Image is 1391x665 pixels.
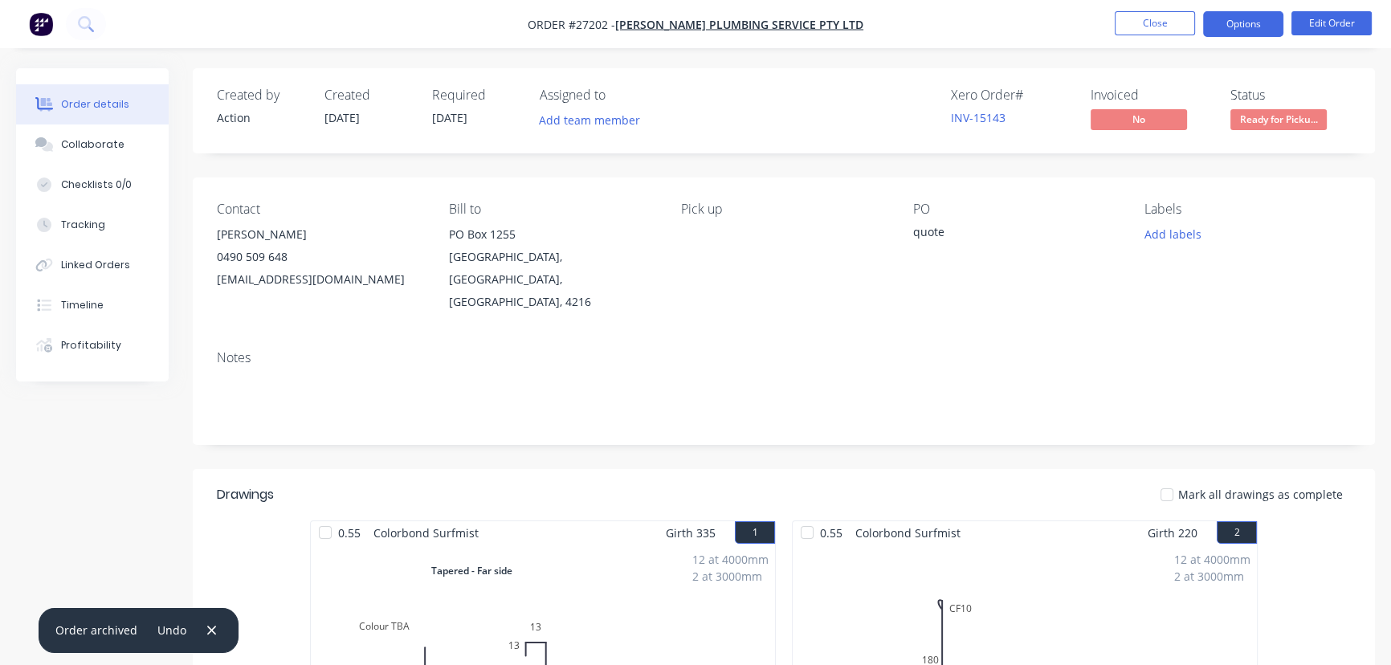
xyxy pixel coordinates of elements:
[217,268,423,291] div: [EMAIL_ADDRESS][DOMAIN_NAME]
[61,338,121,353] div: Profitability
[1217,521,1257,544] button: 2
[1136,223,1209,245] button: Add labels
[1115,11,1195,35] button: Close
[16,205,169,245] button: Tracking
[16,165,169,205] button: Checklists 0/0
[217,88,305,103] div: Created by
[951,88,1071,103] div: Xero Order #
[849,521,967,545] span: Colorbond Surfmist
[61,177,132,192] div: Checklists 0/0
[1091,88,1211,103] div: Invoiced
[449,223,655,246] div: PO Box 1255
[432,88,520,103] div: Required
[324,88,413,103] div: Created
[531,109,649,131] button: Add team member
[692,568,769,585] div: 2 at 3000mm
[1144,202,1351,217] div: Labels
[217,109,305,126] div: Action
[735,521,775,544] button: 1
[681,202,887,217] div: Pick up
[666,521,716,545] span: Girth 335
[61,298,104,312] div: Timeline
[692,551,769,568] div: 12 at 4000mm
[1203,11,1283,37] button: Options
[217,202,423,217] div: Contact
[1174,551,1250,568] div: 12 at 4000mm
[814,521,849,545] span: 0.55
[61,218,105,232] div: Tracking
[217,350,1351,365] div: Notes
[16,285,169,325] button: Timeline
[1174,568,1250,585] div: 2 at 3000mm
[1230,109,1327,129] span: Ready for Picku...
[449,202,655,217] div: Bill to
[367,521,485,545] span: Colorbond Surfmist
[1148,521,1197,545] span: Girth 220
[951,110,1006,125] a: INV-15143
[432,110,467,125] span: [DATE]
[55,622,137,638] div: Order archived
[16,245,169,285] button: Linked Orders
[1091,109,1187,129] span: No
[1178,486,1343,503] span: Mark all drawings as complete
[528,17,615,32] span: Order #27202 -
[324,110,360,125] span: [DATE]
[16,84,169,124] button: Order details
[29,12,53,36] img: Factory
[61,258,130,272] div: Linked Orders
[217,223,423,291] div: [PERSON_NAME]0490 509 648[EMAIL_ADDRESS][DOMAIN_NAME]
[332,521,367,545] span: 0.55
[217,223,423,246] div: [PERSON_NAME]
[1291,11,1372,35] button: Edit Order
[217,246,423,268] div: 0490 509 648
[16,124,169,165] button: Collaborate
[1230,88,1351,103] div: Status
[61,137,124,152] div: Collaborate
[540,88,700,103] div: Assigned to
[912,202,1119,217] div: PO
[16,325,169,365] button: Profitability
[540,109,649,131] button: Add team member
[1230,109,1327,133] button: Ready for Picku...
[149,619,195,641] button: Undo
[217,485,274,504] div: Drawings
[615,17,863,32] a: [PERSON_NAME] Plumbing Service Pty Ltd
[61,97,129,112] div: Order details
[449,223,655,313] div: PO Box 1255[GEOGRAPHIC_DATA], [GEOGRAPHIC_DATA], [GEOGRAPHIC_DATA], 4216
[912,223,1113,246] div: quote
[449,246,655,313] div: [GEOGRAPHIC_DATA], [GEOGRAPHIC_DATA], [GEOGRAPHIC_DATA], 4216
